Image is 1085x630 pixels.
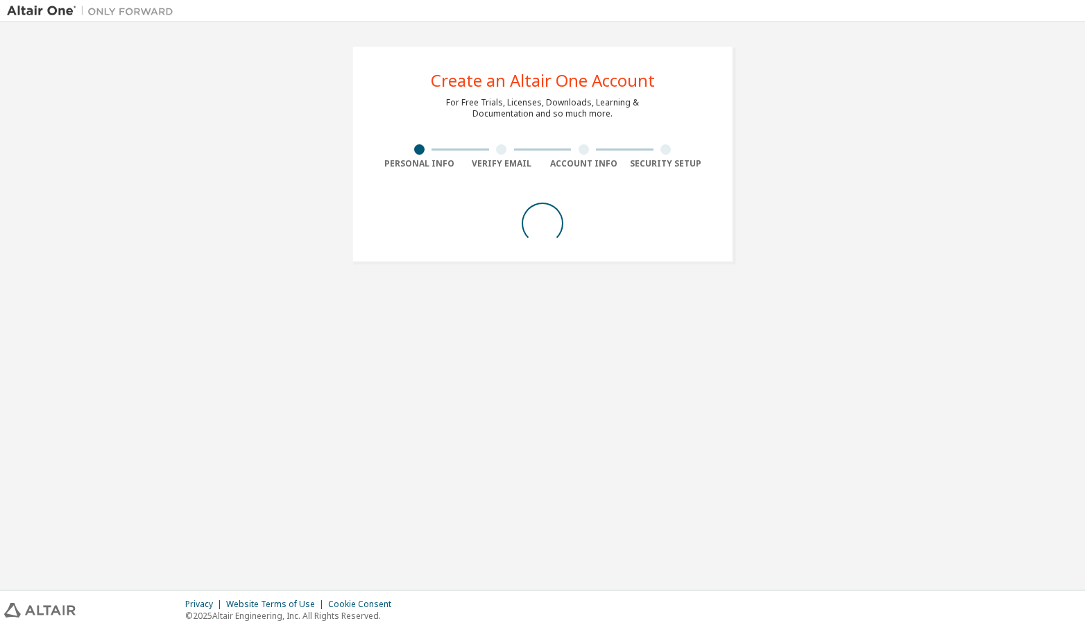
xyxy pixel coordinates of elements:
div: Privacy [185,599,226,610]
img: altair_logo.svg [4,603,76,618]
div: Website Terms of Use [226,599,328,610]
div: Create an Altair One Account [431,72,655,89]
div: Personal Info [378,158,461,169]
div: Cookie Consent [328,599,400,610]
div: Account Info [542,158,625,169]
img: Altair One [7,4,180,18]
div: Security Setup [625,158,708,169]
p: © 2025 Altair Engineering, Inc. All Rights Reserved. [185,610,400,622]
div: Verify Email [461,158,543,169]
div: For Free Trials, Licenses, Downloads, Learning & Documentation and so much more. [446,97,639,119]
